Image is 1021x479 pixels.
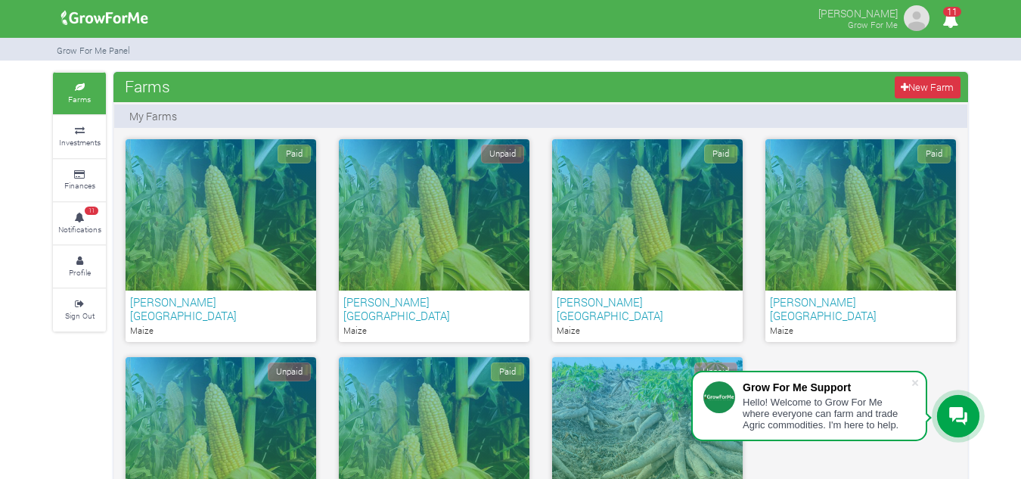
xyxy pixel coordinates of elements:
[704,145,737,163] span: Paid
[126,139,316,342] a: Paid [PERSON_NAME] [GEOGRAPHIC_DATA] Maize
[936,3,965,37] i: Notifications
[557,325,738,337] p: Maize
[936,14,965,29] a: 11
[121,71,174,101] span: Farms
[129,108,177,124] p: My Farms
[53,203,106,244] a: 11 Notifications
[85,207,98,216] span: 11
[68,94,91,104] small: Farms
[552,139,743,342] a: Paid [PERSON_NAME] [GEOGRAPHIC_DATA] Maize
[130,295,312,322] h6: [PERSON_NAME] [GEOGRAPHIC_DATA]
[59,137,101,148] small: Investments
[69,267,91,278] small: Profile
[56,3,154,33] img: growforme image
[53,289,106,331] a: Sign Out
[557,295,738,322] h6: [PERSON_NAME] [GEOGRAPHIC_DATA]
[343,325,525,337] p: Maize
[902,3,932,33] img: growforme image
[343,295,525,322] h6: [PERSON_NAME] [GEOGRAPHIC_DATA]
[339,139,529,342] a: Unpaid [PERSON_NAME] [GEOGRAPHIC_DATA] Maize
[743,381,911,393] div: Grow For Me Support
[770,295,951,322] h6: [PERSON_NAME] [GEOGRAPHIC_DATA]
[743,397,911,431] div: Hello! Welcome to Grow For Me where everyone can farm and trade Agric commodities. I'm here to help.
[818,3,898,21] p: [PERSON_NAME]
[65,310,95,321] small: Sign Out
[917,145,951,163] span: Paid
[278,145,311,163] span: Paid
[491,362,524,381] span: Paid
[53,246,106,288] a: Profile
[130,325,312,337] p: Maize
[64,180,95,191] small: Finances
[765,139,956,342] a: Paid [PERSON_NAME] [GEOGRAPHIC_DATA] Maize
[58,224,101,235] small: Notifications
[53,160,106,201] a: Finances
[694,362,737,381] span: Unpaid
[848,19,898,30] small: Grow For Me
[57,45,130,56] small: Grow For Me Panel
[268,362,311,381] span: Unpaid
[53,116,106,157] a: Investments
[895,76,960,98] a: New Farm
[53,73,106,114] a: Farms
[770,325,951,337] p: Maize
[943,7,961,17] span: 11
[481,145,524,163] span: Unpaid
